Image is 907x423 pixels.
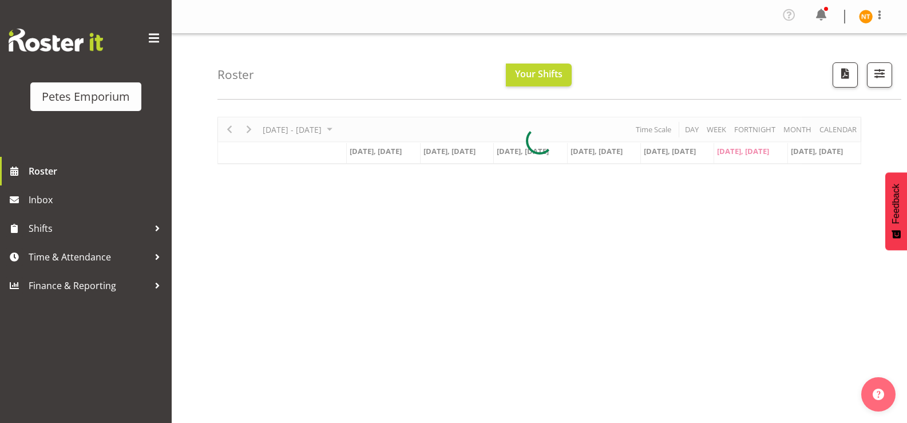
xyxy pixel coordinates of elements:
button: Filter Shifts [867,62,892,88]
span: Your Shifts [515,68,563,80]
button: Download a PDF of the roster according to the set date range. [833,62,858,88]
span: Finance & Reporting [29,277,149,294]
img: Rosterit website logo [9,29,103,52]
img: nicole-thomson8388.jpg [859,10,873,23]
span: Feedback [891,184,901,224]
div: Petes Emporium [42,88,130,105]
button: Your Shifts [506,64,572,86]
span: Inbox [29,191,166,208]
img: help-xxl-2.png [873,389,884,400]
span: Roster [29,163,166,180]
button: Feedback - Show survey [885,172,907,250]
span: Shifts [29,220,149,237]
span: Time & Attendance [29,248,149,266]
h4: Roster [217,68,254,81]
